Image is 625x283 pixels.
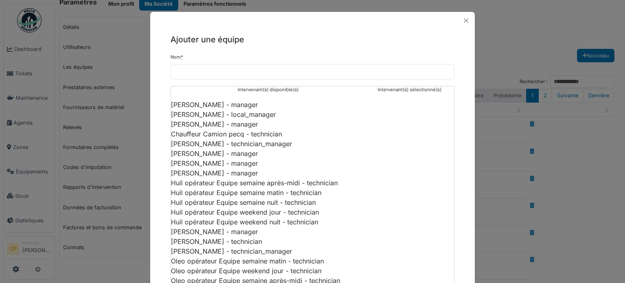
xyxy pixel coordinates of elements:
li: Chauffeur Camion pecq - technician [171,129,365,139]
abbr: Requis [181,54,183,60]
li: [PERSON_NAME] - technician_manager [171,246,365,256]
li: [PERSON_NAME] - technician [171,237,365,246]
label: Nom [170,54,183,61]
li: [PERSON_NAME] - manager [171,100,365,110]
li: Huil opérateur Equipe semaine nuit - technician [171,197,365,207]
li: Huil opérateur Equipe semaine matin - technician [171,188,365,197]
li: [PERSON_NAME] - manager [171,168,365,178]
h5: Ajouter une équipe [170,33,455,46]
li: Huil opérateur Equipe weekend nuit - technician [171,217,365,227]
li: [PERSON_NAME] - manager [171,119,365,129]
li: Huil opérateur Equipe semaine après-midi - technician [171,178,365,188]
li: [PERSON_NAME] - manager [171,158,365,168]
li: [PERSON_NAME] - manager [171,227,365,237]
li: [PERSON_NAME] - technician_manager [171,139,365,149]
li: Oleo opérateur Equipe semaine matin - technician [171,256,365,266]
li: Huil opérateur Equipe weekend jour - technician [171,207,365,217]
li: [PERSON_NAME] - manager [171,149,365,158]
button: Close [461,15,472,26]
li: [PERSON_NAME] - local_manager [171,110,365,119]
p: Intervenant(s) disponible(s) [171,86,365,93]
li: Oleo opérateur Equipe weekend jour - technician [171,266,365,276]
p: Intervenant(s) sélectionné(s) [365,86,455,93]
